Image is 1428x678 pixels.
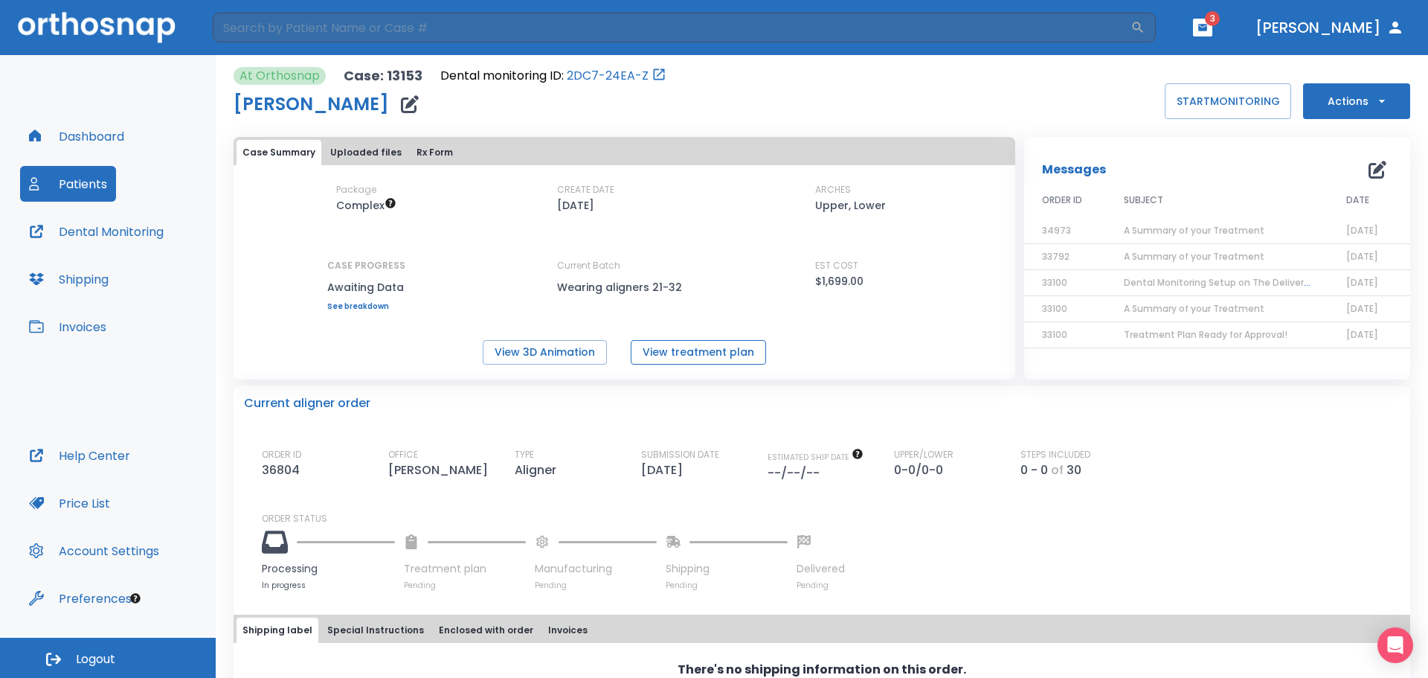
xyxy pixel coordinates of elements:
[18,12,176,42] img: Orthosnap
[262,580,395,591] p: In progress
[20,118,133,154] button: Dashboard
[20,581,141,616] button: Preferences
[1346,250,1378,263] span: [DATE]
[327,302,405,311] a: See breakdown
[557,183,614,196] p: CREATE DATE
[515,448,534,461] p: TYPE
[535,580,657,591] p: Pending
[631,340,766,365] button: View treatment plan
[815,196,886,214] p: Upper, Lower
[542,618,594,643] button: Invoices
[1124,250,1264,263] span: A Summary of your Treatment
[20,533,168,569] button: Account Settings
[666,580,788,591] p: Pending
[388,461,494,479] p: [PERSON_NAME]
[641,448,719,461] p: SUBMISSION DATE
[1377,627,1413,663] div: Open Intercom Messenger
[244,394,370,412] p: Current aligner order
[768,452,863,463] span: The date will be available after approving treatment plan
[262,512,1400,525] p: ORDER STATUS
[1042,250,1070,263] span: 33792
[262,461,306,479] p: 36804
[768,464,826,482] p: --/--/--
[321,618,430,643] button: Special Instructions
[76,651,115,668] span: Logout
[894,461,949,479] p: 0-0/0-0
[1346,328,1378,341] span: [DATE]
[1042,328,1067,341] span: 33100
[815,183,851,196] p: ARCHES
[1042,302,1067,315] span: 33100
[666,561,788,577] p: Shipping
[815,259,858,272] p: EST COST
[440,67,666,85] div: Open patient in dental monitoring portal
[1346,302,1378,315] span: [DATE]
[20,309,115,345] button: Invoices
[237,618,318,643] button: Shipping label
[1346,276,1378,289] span: [DATE]
[20,214,173,249] button: Dental Monitoring
[404,580,526,591] p: Pending
[557,278,691,296] p: Wearing aligners 21-32
[557,196,594,214] p: [DATE]
[1051,461,1064,479] p: of
[797,580,845,591] p: Pending
[234,95,389,113] h1: [PERSON_NAME]
[336,198,396,213] span: Up to 50 Steps (100 aligners)
[213,13,1130,42] input: Search by Patient Name or Case #
[1165,83,1291,119] button: STARTMONITORING
[388,448,418,461] p: OFFICE
[262,448,301,461] p: ORDER ID
[1020,448,1090,461] p: STEPS INCLUDED
[327,278,405,296] p: Awaiting Data
[641,461,689,479] p: [DATE]
[327,259,405,272] p: CASE PROGRESS
[567,67,649,85] a: 2DC7-24EA-Z
[20,485,119,521] button: Price List
[1042,276,1067,289] span: 33100
[1124,224,1264,237] span: A Summary of your Treatment
[1042,194,1082,207] span: ORDER ID
[324,140,408,165] button: Uploaded files
[535,561,657,577] p: Manufacturing
[336,183,376,196] p: Package
[1346,224,1378,237] span: [DATE]
[1303,83,1410,119] button: Actions
[433,618,539,643] button: Enclosed with order
[1042,224,1071,237] span: 34973
[1124,194,1163,207] span: SUBJECT
[344,67,422,85] p: Case: 13153
[404,561,526,577] p: Treatment plan
[411,140,459,165] button: Rx Form
[20,166,116,202] button: Patients
[237,140,1012,165] div: tabs
[515,461,562,479] p: Aligner
[20,261,118,297] button: Shipping
[1124,276,1329,289] span: Dental Monitoring Setup on The Delivery Day
[237,140,321,165] button: Case Summary
[239,67,320,85] p: At Orthosnap
[129,592,142,605] div: Tooltip anchor
[894,448,953,461] p: UPPER/LOWER
[797,561,845,577] p: Delivered
[557,259,691,272] p: Current Batch
[20,438,139,473] button: Help Center
[815,272,863,290] p: $1,699.00
[237,618,1407,643] div: tabs
[483,340,607,365] button: View 3D Animation
[1124,328,1287,341] span: Treatment Plan Ready for Approval!
[1067,461,1081,479] p: 30
[1249,14,1410,41] button: [PERSON_NAME]
[262,561,395,577] p: Processing
[1124,302,1264,315] span: A Summary of your Treatment
[440,67,564,85] p: Dental monitoring ID:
